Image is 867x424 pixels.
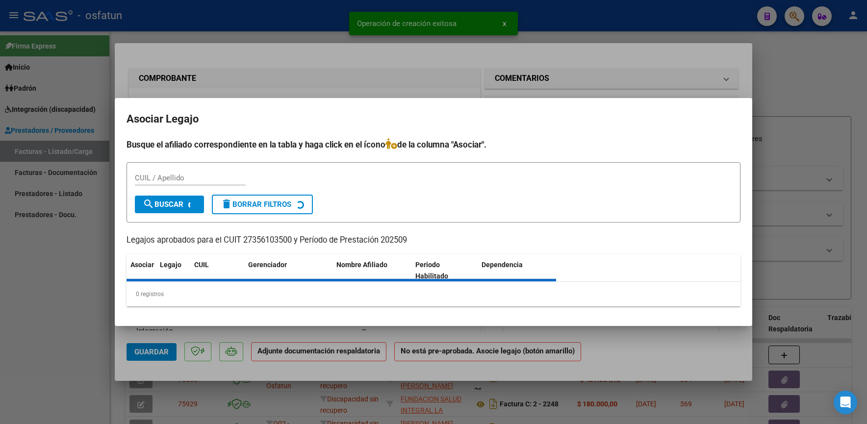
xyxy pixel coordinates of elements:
[221,198,232,210] mat-icon: delete
[127,110,740,128] h2: Asociar Legajo
[127,234,740,247] p: Legajos aprobados para el CUIT 27356103500 y Período de Prestación 202509
[143,200,183,209] span: Buscar
[332,254,411,287] datatable-header-cell: Nombre Afiliado
[194,261,209,269] span: CUIL
[135,196,204,213] button: Buscar
[212,195,313,214] button: Borrar Filtros
[127,138,740,151] h4: Busque el afiliado correspondiente en la tabla y haga click en el ícono de la columna "Asociar".
[190,254,244,287] datatable-header-cell: CUIL
[127,254,156,287] datatable-header-cell: Asociar
[221,200,291,209] span: Borrar Filtros
[415,261,448,280] span: Periodo Habilitado
[160,261,181,269] span: Legajo
[130,261,154,269] span: Asociar
[127,282,740,306] div: 0 registros
[411,254,478,287] datatable-header-cell: Periodo Habilitado
[156,254,190,287] datatable-header-cell: Legajo
[478,254,557,287] datatable-header-cell: Dependencia
[482,261,523,269] span: Dependencia
[244,254,332,287] datatable-header-cell: Gerenciador
[834,391,857,414] div: Open Intercom Messenger
[143,198,154,210] mat-icon: search
[248,261,287,269] span: Gerenciador
[336,261,387,269] span: Nombre Afiliado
